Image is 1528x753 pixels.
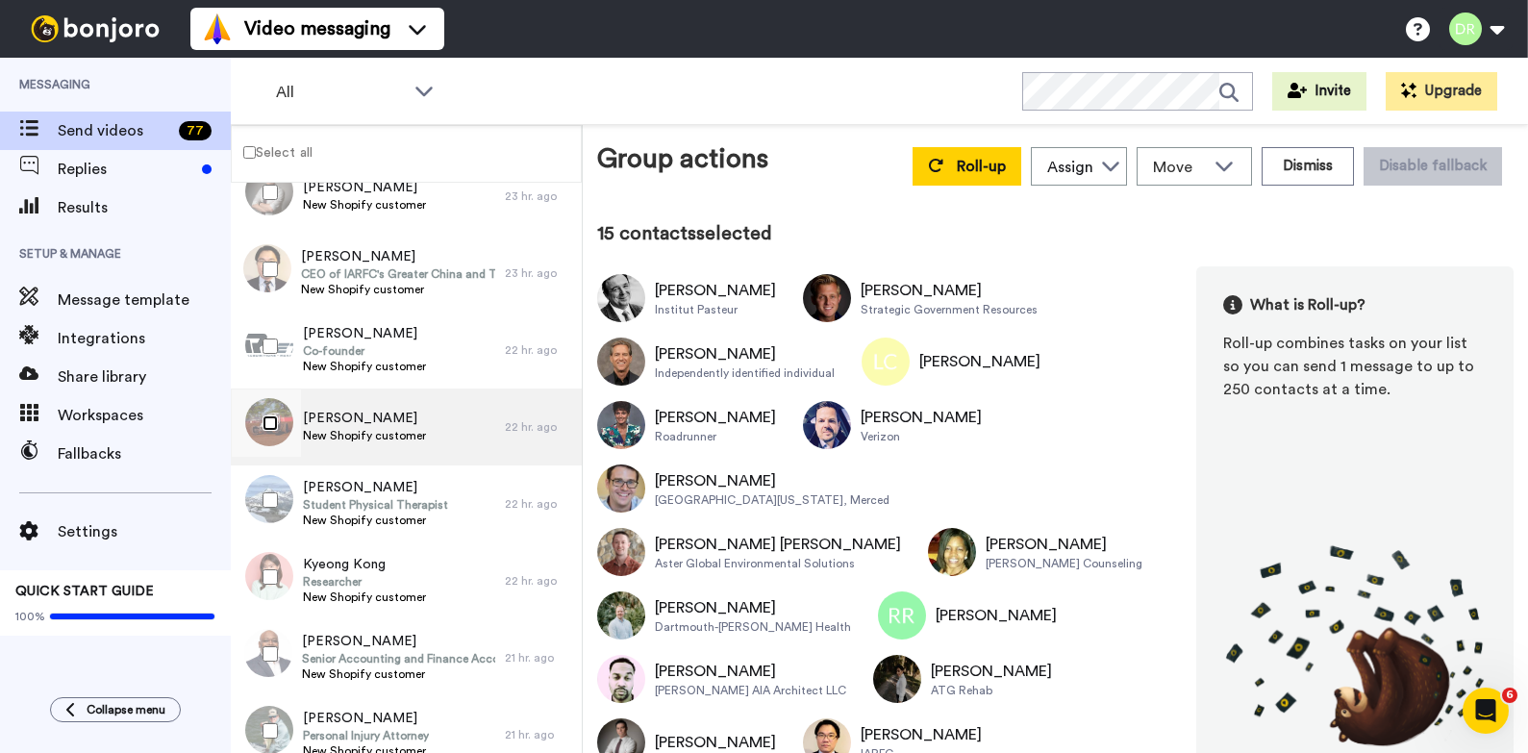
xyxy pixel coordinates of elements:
[1223,332,1487,401] div: Roll-up combines tasks on your list so you can send 1 message to up to 250 contacts at a time.
[303,197,426,213] span: New Shopify customer
[655,556,901,571] div: Aster Global Environmental Solutions
[303,574,426,590] span: Researcher
[919,350,1040,373] div: [PERSON_NAME]
[58,196,231,219] span: Results
[58,365,231,389] span: Share library
[936,604,1057,627] div: [PERSON_NAME]
[986,556,1142,571] div: [PERSON_NAME] Counseling
[1250,293,1365,316] span: What is Roll-up?
[303,409,426,428] span: [PERSON_NAME]
[15,585,154,598] span: QUICK START GUIDE
[58,404,231,427] span: Workspaces
[505,342,572,358] div: 22 hr. ago
[505,419,572,435] div: 22 hr. ago
[1153,156,1205,179] span: Move
[931,660,1052,683] div: [PERSON_NAME]
[655,596,851,619] div: [PERSON_NAME]
[655,533,901,556] div: [PERSON_NAME] [PERSON_NAME]
[878,591,926,640] img: Image of Richard Rusk
[244,15,390,42] span: Video messaging
[505,188,572,204] div: 23 hr. ago
[597,338,645,386] img: Image of JOHN BURHOE
[1364,147,1502,186] button: Disable fallback
[505,573,572,589] div: 22 hr. ago
[505,496,572,512] div: 22 hr. ago
[928,528,976,576] img: Image of Christa Brooks
[505,727,572,742] div: 21 hr. ago
[873,655,921,703] img: Image of Cory Berckefeldt
[655,469,889,492] div: [PERSON_NAME]
[597,401,645,449] img: Image of Karen Fellenstein
[58,442,231,465] span: Fallbacks
[597,655,645,703] img: Image of Lionel Bailey
[597,464,645,513] img: Image of Dustin Kleckner
[931,683,1052,698] div: ATG Rehab
[58,119,171,142] span: Send videos
[303,428,426,443] span: New Shopify customer
[58,520,231,543] span: Settings
[303,497,448,513] span: Student Physical Therapist
[302,666,495,682] span: New Shopify customer
[597,139,768,186] div: Group actions
[861,279,1038,302] div: [PERSON_NAME]
[1262,147,1354,186] button: Dismiss
[1272,72,1366,111] button: Invite
[655,406,776,429] div: [PERSON_NAME]
[58,289,231,312] span: Message template
[303,555,426,574] span: Kyeong Kong
[303,178,426,197] span: [PERSON_NAME]
[232,140,313,163] label: Select all
[303,709,429,728] span: [PERSON_NAME]
[505,650,572,665] div: 21 hr. ago
[862,338,910,386] img: Image of Linda C Roy
[303,343,426,359] span: Co-founder
[303,359,426,374] span: New Shopify customer
[655,342,835,365] div: [PERSON_NAME]
[302,651,495,666] span: Senior Accounting and Finance Account Manager
[301,247,495,266] span: [PERSON_NAME]
[243,146,256,159] input: Select all
[15,609,45,624] span: 100%
[597,591,645,640] img: Image of Eric Hoynack
[276,81,405,104] span: All
[1463,688,1509,734] iframe: Intercom live chat
[655,429,776,444] div: Roadrunner
[655,683,846,698] div: [PERSON_NAME] AIA Architect LLC
[303,324,426,343] span: [PERSON_NAME]
[861,406,982,429] div: [PERSON_NAME]
[597,528,645,576] img: Image of Mansfield Fisher
[597,274,645,322] img: Image of Jean Changeux
[303,728,429,743] span: Personal Injury Attorney
[303,478,448,497] span: [PERSON_NAME]
[58,158,194,181] span: Replies
[23,15,167,42] img: bj-logo-header-white.svg
[202,13,233,44] img: vm-color.svg
[50,697,181,722] button: Collapse menu
[861,302,1038,317] div: Strategic Government Resources
[957,159,1006,174] span: Roll-up
[505,265,572,281] div: 23 hr. ago
[301,282,495,297] span: New Shopify customer
[301,266,495,282] span: CEO of IARFC's Greater China and Taiwan Chapters (retired)
[303,513,448,528] span: New Shopify customer
[179,121,212,140] div: 77
[986,533,1142,556] div: [PERSON_NAME]
[913,147,1021,186] button: Roll-up
[861,723,982,746] div: [PERSON_NAME]
[1223,544,1487,747] img: joro-roll.png
[655,619,851,635] div: Dartmouth-[PERSON_NAME] Health
[302,632,495,651] span: [PERSON_NAME]
[1386,72,1497,111] button: Upgrade
[1047,156,1093,179] div: Assign
[1502,688,1517,703] span: 6
[655,279,776,302] div: [PERSON_NAME]
[861,429,982,444] div: Verizon
[597,220,1514,247] div: 15 contacts selected
[655,492,889,508] div: [GEOGRAPHIC_DATA][US_STATE], Merced
[655,302,776,317] div: Institut Pasteur
[655,660,846,683] div: [PERSON_NAME]
[655,365,835,381] div: Independently identified individual
[58,327,231,350] span: Integrations
[303,590,426,605] span: New Shopify customer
